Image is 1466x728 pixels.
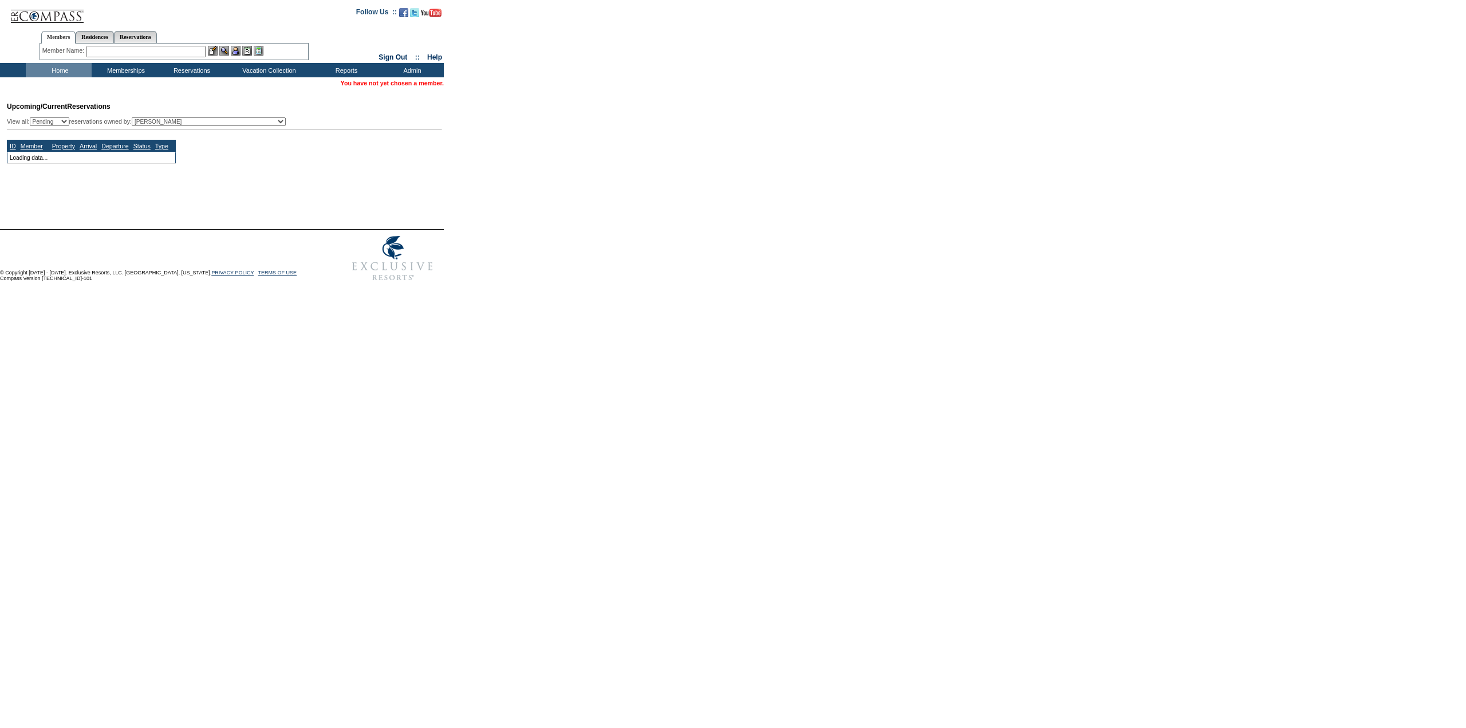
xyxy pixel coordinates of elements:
[378,63,444,77] td: Admin
[399,8,408,17] img: Become our fan on Facebook
[410,8,419,17] img: Follow us on Twitter
[399,11,408,18] a: Become our fan on Facebook
[42,46,86,56] div: Member Name:
[258,270,297,276] a: TERMS OF USE
[52,143,75,149] a: Property
[219,46,229,56] img: View
[101,143,128,149] a: Departure
[242,46,252,56] img: Reservations
[421,9,442,17] img: Subscribe to our YouTube Channel
[410,11,419,18] a: Follow us on Twitter
[427,53,442,61] a: Help
[7,152,176,163] td: Loading data...
[157,63,223,77] td: Reservations
[208,46,218,56] img: b_edit.gif
[21,143,43,149] a: Member
[26,63,92,77] td: Home
[223,63,312,77] td: Vacation Collection
[341,80,444,86] span: You have not yet chosen a member.
[114,31,157,43] a: Reservations
[7,103,67,111] span: Upcoming/Current
[312,63,378,77] td: Reports
[379,53,407,61] a: Sign Out
[254,46,263,56] img: b_calculator.gif
[155,143,168,149] a: Type
[10,143,16,149] a: ID
[421,11,442,18] a: Subscribe to our YouTube Channel
[7,117,291,126] div: View all: reservations owned by:
[80,143,97,149] a: Arrival
[341,230,444,287] img: Exclusive Resorts
[92,63,157,77] td: Memberships
[356,7,397,21] td: Follow Us ::
[7,103,111,111] span: Reservations
[133,143,151,149] a: Status
[211,270,254,276] a: PRIVACY POLICY
[415,53,420,61] span: ::
[41,31,76,44] a: Members
[231,46,241,56] img: Impersonate
[76,31,114,43] a: Residences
